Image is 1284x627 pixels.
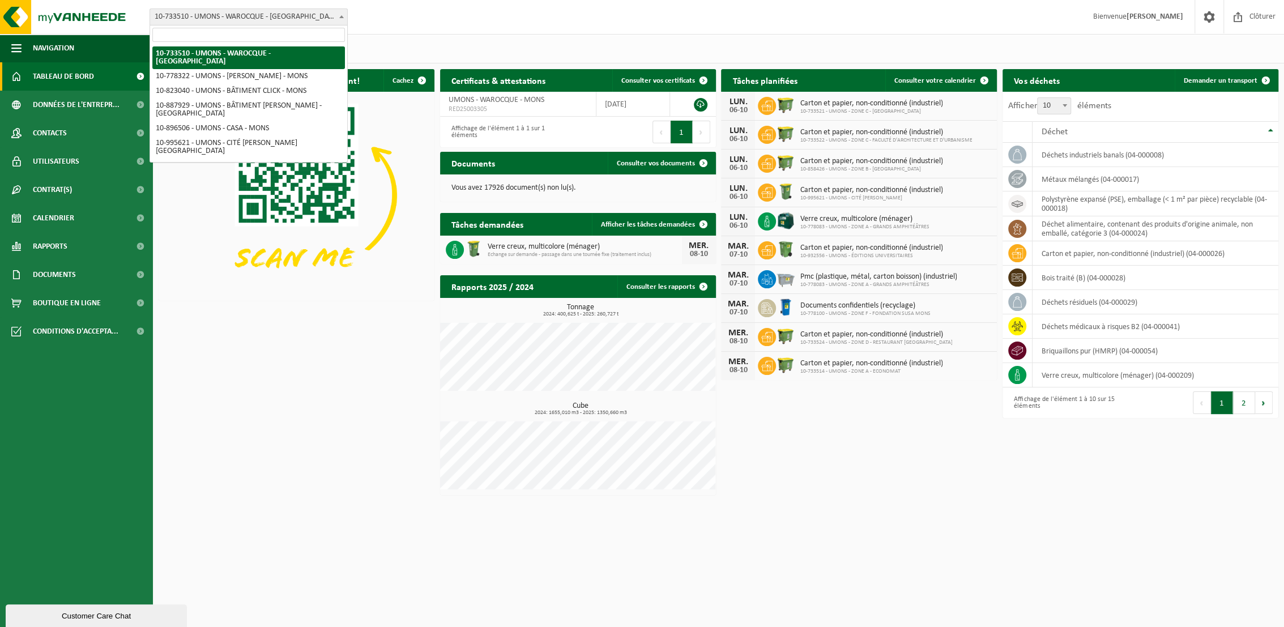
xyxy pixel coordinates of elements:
button: Next [693,121,710,143]
span: 10-733510 - UMONS - WAROCQUE - MONS [150,9,347,25]
div: MAR. [727,300,749,309]
td: polystyrène expansé (PSE), emballage (< 1 m² par pièce) recyclable (04-000018) [1033,191,1278,216]
td: [DATE] [596,92,670,117]
div: 08-10 [688,250,710,258]
td: déchets résiduels (04-000029) [1033,290,1278,314]
img: WB-0240-HPE-BE-09 [776,297,795,317]
h3: Cube [446,402,716,416]
button: Next [1255,391,1273,414]
button: 2 [1233,391,1255,414]
span: 10-778100 - UMONS - ZONE F - FONDATION SUSA MONS [800,310,930,317]
li: 10-823040 - UMONS - BÂTIMENT CLICK - MONS [152,84,345,99]
td: métaux mélangés (04-000017) [1033,167,1278,191]
li: 10-887929 - UMONS - BÂTIMENT [PERSON_NAME] - [GEOGRAPHIC_DATA] [152,99,345,121]
img: Download de VHEPlus App [159,92,434,298]
div: LUN. [727,184,749,193]
span: Conditions d'accepta... [33,317,118,346]
img: WB-1100-HPE-GN-50 [776,355,795,374]
span: 2024: 400,625 t - 2025: 260,727 t [446,312,716,317]
div: 07-10 [727,251,749,259]
button: 1 [1211,391,1233,414]
span: 10-733510 - UMONS - WAROCQUE - MONS [150,8,348,25]
span: Pmc (plastique, métal, carton boisson) (industriel) [800,272,957,281]
div: LUN. [727,155,749,164]
span: 10-778083 - UMONS - ZONE A - GRANDS AMPHITÉÂTRES [800,281,957,288]
a: Demander un transport [1175,69,1277,92]
td: déchets médicaux à risques B2 (04-000041) [1033,314,1278,339]
span: Contacts [33,119,67,147]
td: carton et papier, non-conditionné (industriel) (04-000026) [1033,241,1278,266]
span: Carton et papier, non-conditionné (industriel) [800,157,942,166]
div: LUN. [727,213,749,222]
img: WB-1100-HPE-GN-50 [776,153,795,172]
span: 10-733524 - UMONS - ZONE D - RESTAURANT [GEOGRAPHIC_DATA] [800,339,952,346]
span: Documents [33,261,76,289]
img: WB-1100-HPE-GN-50 [776,124,795,143]
h2: Tâches planifiées [721,69,808,91]
div: MER. [688,241,710,250]
button: Previous [652,121,671,143]
li: 10-896506 - UMONS - CASA - MONS [152,121,345,136]
p: Vous avez 17926 document(s) non lu(s). [451,184,705,192]
li: 10-733510 - UMONS - WAROCQUE - [GEOGRAPHIC_DATA] [152,46,345,69]
span: Navigation [33,34,74,62]
div: MAR. [727,242,749,251]
li: 10-995621 - UMONS - CITÉ [PERSON_NAME][GEOGRAPHIC_DATA] [152,136,345,159]
h2: Certificats & attestations [440,69,557,91]
h2: Rapports 2025 / 2024 [440,275,545,297]
span: 10-733514 - UMONS - ZONE A - ECONOMAT [800,368,942,375]
div: MAR. [727,271,749,280]
div: 07-10 [727,309,749,317]
span: 10-858426 - UMONS - ZONE B - [GEOGRAPHIC_DATA] [800,166,942,173]
div: 07-10 [727,280,749,288]
div: 06-10 [727,222,749,230]
span: Carton et papier, non-conditionné (industriel) [800,359,942,368]
span: Consulter vos certificats [621,77,695,84]
a: Afficher les tâches demandées [592,213,715,236]
span: Afficher les tâches demandées [601,221,695,228]
div: 06-10 [727,135,749,143]
span: Carton et papier, non-conditionné (industriel) [800,186,942,195]
img: WB-0240-HPE-GN-50 [776,182,795,201]
span: 10-733522 - UMONS - ZONE C - FACULTÉ D'ARCHITECTURE ET D'URBANISME [800,137,972,144]
button: Previous [1193,391,1211,414]
label: Afficher éléments [1008,101,1111,110]
a: Consulter votre calendrier [885,69,996,92]
span: Déchet [1041,127,1067,137]
div: LUN. [727,97,749,106]
span: Données de l'entrepr... [33,91,120,119]
span: Documents confidentiels (recyclage) [800,301,930,310]
span: Carton et papier, non-conditionné (industriel) [800,99,942,108]
td: bois traité (B) (04-000028) [1033,266,1278,290]
img: WB-0240-HPE-GN-50 [464,239,483,258]
span: Tableau de bord [33,62,94,91]
span: Boutique en ligne [33,289,101,317]
span: RED25003305 [449,105,587,114]
span: 10 [1038,98,1070,114]
span: 10-778083 - UMONS - ZONE A - GRANDS AMPHITÉÂTRES [800,224,929,231]
td: verre creux, multicolore (ménager) (04-000209) [1033,363,1278,387]
span: Verre creux, multicolore (ménager) [488,242,682,251]
span: Carton et papier, non-conditionné (industriel) [800,330,952,339]
span: Echange sur demande - passage dans une tournée fixe (traitement inclus) [488,251,682,258]
td: déchet alimentaire, contenant des produits d'origine animale, non emballé, catégorie 3 (04-000024) [1033,216,1278,241]
span: 10-733521 - UMONS - ZONE C - [GEOGRAPHIC_DATA] [800,108,942,115]
div: MER. [727,329,749,338]
strong: [PERSON_NAME] [1127,12,1183,21]
div: 08-10 [727,338,749,346]
span: Calendrier [33,204,74,232]
span: 2024: 1655,010 m3 - 2025: 1350,660 m3 [446,410,716,416]
span: Consulter vos documents [617,160,695,167]
span: 10-932556 - UMONS - ÉDITIONS UNIVERSITAIRES [800,253,942,259]
img: WB-1100-HPE-GN-50 [776,326,795,346]
span: 10-995621 - UMONS - CITÉ [PERSON_NAME] [800,195,942,202]
td: briquaillons pur (HMRP) (04-000054) [1033,339,1278,363]
a: Consulter les rapports [617,275,715,298]
span: 10 [1037,97,1071,114]
button: 1 [671,121,693,143]
div: Affichage de l'élément 1 à 1 sur 1 éléments [446,120,572,144]
span: Carton et papier, non-conditionné (industriel) [800,128,972,137]
div: LUN. [727,126,749,135]
div: MER. [727,357,749,366]
span: Demander un transport [1184,77,1257,84]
